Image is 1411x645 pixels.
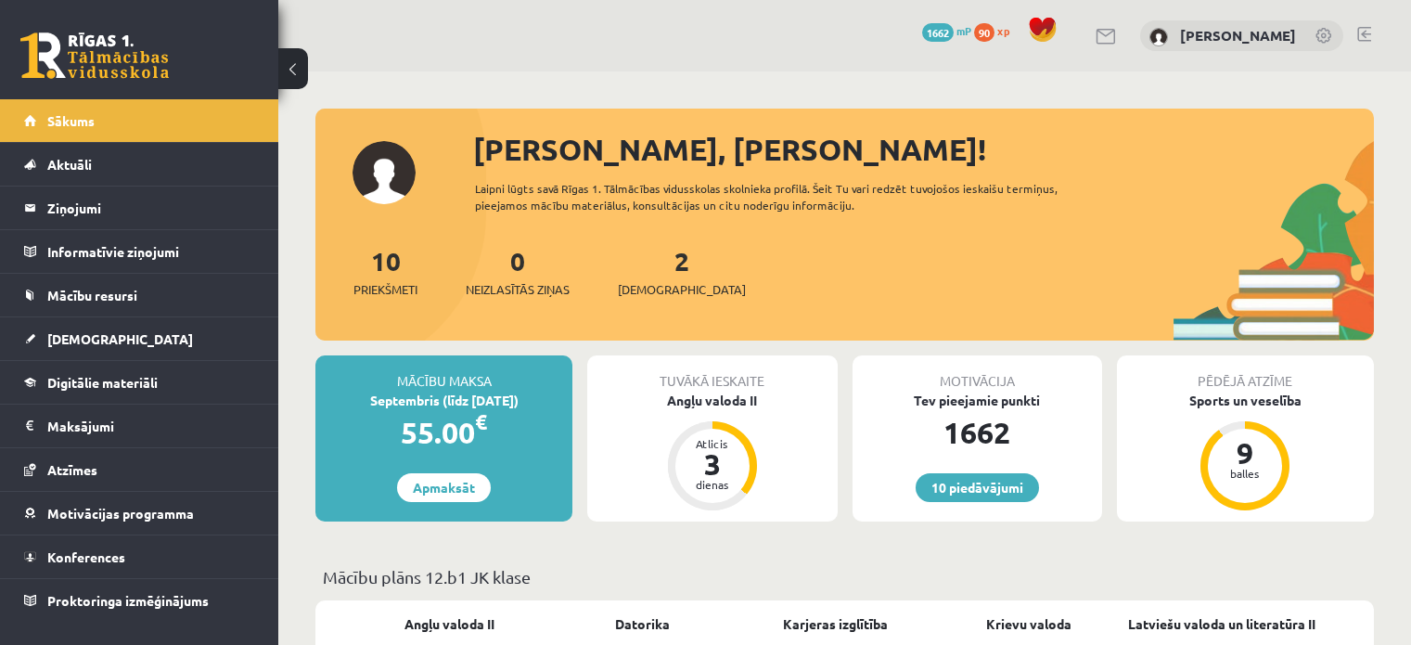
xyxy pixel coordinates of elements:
[397,473,491,502] a: Apmaksāt
[24,230,255,273] a: Informatīvie ziņojumi
[466,280,570,299] span: Neizlasītās ziņas
[1117,355,1374,391] div: Pēdējā atzīme
[315,355,572,391] div: Mācību maksa
[1217,438,1273,468] div: 9
[20,32,169,79] a: Rīgas 1. Tālmācības vidusskola
[47,230,255,273] legend: Informatīvie ziņojumi
[587,391,837,513] a: Angļu valoda II Atlicis 3 dienas
[47,374,158,391] span: Digitālie materiāli
[922,23,954,42] span: 1662
[47,156,92,173] span: Aktuāli
[24,405,255,447] a: Maksājumi
[24,274,255,316] a: Mācību resursi
[47,505,194,522] span: Motivācijas programma
[404,614,494,634] a: Angļu valoda II
[685,479,740,490] div: dienas
[916,473,1039,502] a: 10 piedāvājumi
[315,410,572,455] div: 55.00
[618,280,746,299] span: [DEMOGRAPHIC_DATA]
[997,23,1009,38] span: xp
[974,23,1019,38] a: 90 xp
[853,355,1102,391] div: Motivācija
[24,361,255,404] a: Digitālie materiāli
[24,448,255,491] a: Atzīmes
[783,614,888,634] a: Karjeras izglītība
[323,564,1366,589] p: Mācību plāns 12.b1 JK klase
[47,548,125,565] span: Konferences
[956,23,971,38] span: mP
[615,614,670,634] a: Datorika
[24,535,255,578] a: Konferences
[1117,391,1374,513] a: Sports un veselība 9 balles
[47,461,97,478] span: Atzīmes
[24,143,255,186] a: Aktuāli
[685,449,740,479] div: 3
[685,438,740,449] div: Atlicis
[853,391,1102,410] div: Tev pieejamie punkti
[24,579,255,622] a: Proktoringa izmēģinājums
[47,187,255,229] legend: Ziņojumi
[47,112,95,129] span: Sākums
[475,408,487,435] span: €
[618,244,746,299] a: 2[DEMOGRAPHIC_DATA]
[24,187,255,229] a: Ziņojumi
[47,330,193,347] span: [DEMOGRAPHIC_DATA]
[473,127,1374,172] div: [PERSON_NAME], [PERSON_NAME]!
[974,23,994,42] span: 90
[1128,614,1315,634] a: Latviešu valoda un literatūra II
[1117,391,1374,410] div: Sports un veselība
[475,180,1110,213] div: Laipni lūgts savā Rīgas 1. Tālmācības vidusskolas skolnieka profilā. Šeit Tu vari redzēt tuvojošo...
[24,317,255,360] a: [DEMOGRAPHIC_DATA]
[853,410,1102,455] div: 1662
[587,391,837,410] div: Angļu valoda II
[24,492,255,535] a: Motivācijas programma
[466,244,570,299] a: 0Neizlasītās ziņas
[353,244,417,299] a: 10Priekšmeti
[1180,26,1296,45] a: [PERSON_NAME]
[47,592,209,609] span: Proktoringa izmēģinājums
[922,23,971,38] a: 1662 mP
[315,391,572,410] div: Septembris (līdz [DATE])
[986,614,1071,634] a: Krievu valoda
[587,355,837,391] div: Tuvākā ieskaite
[24,99,255,142] a: Sākums
[47,405,255,447] legend: Maksājumi
[47,287,137,303] span: Mācību resursi
[1217,468,1273,479] div: balles
[1149,28,1168,46] img: Anžela Aleksandrova
[353,280,417,299] span: Priekšmeti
